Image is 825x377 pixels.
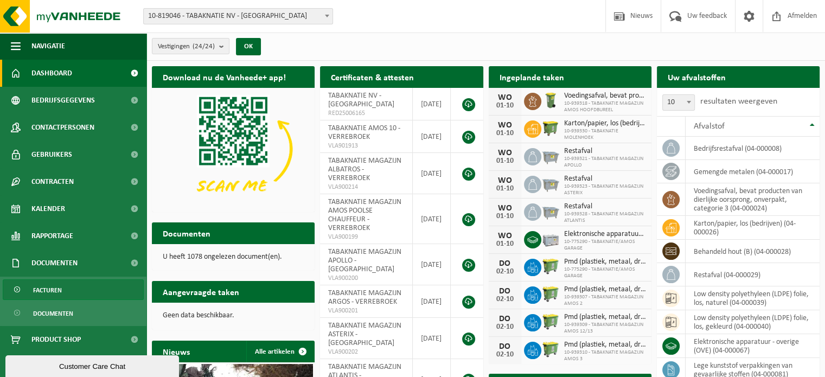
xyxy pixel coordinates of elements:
span: TABAKNATIE MAGAZIJN ARGOS - VERREBROEK [328,289,401,306]
a: Alle artikelen [246,341,314,362]
h2: Certificaten & attesten [320,66,425,87]
div: 01-10 [494,157,516,165]
span: 10-939309 - TABAKNATIE MAGAZIJN AMOS 12/13 [564,322,646,335]
span: VLA900200 [328,274,404,283]
img: WB-0660-HPE-GN-50 [541,257,560,276]
img: WB-2500-GAL-GY-01 [541,174,560,193]
span: Facturen [33,280,62,301]
h2: Ingeplande taken [489,66,575,87]
button: OK [236,38,261,55]
span: Rapportage [31,222,73,250]
div: WO [494,176,516,185]
td: [DATE] [413,120,451,153]
img: WB-2500-GAL-GY-01 [541,202,560,220]
span: Gebruikers [31,141,72,168]
div: DO [494,287,516,296]
span: 10-775290 - TABAKNATIE/AMOS GARAGE [564,239,646,252]
span: 10-939323 - TABAKNATIE MAGAZIJN ASTERIX [564,183,646,196]
span: Kalender [31,195,65,222]
div: WO [494,232,516,240]
p: Geen data beschikbaar. [163,312,304,320]
div: WO [494,93,516,102]
span: Pmd (plastiek, metaal, drankkartons) (bedrijven) [564,313,646,322]
div: 01-10 [494,102,516,110]
span: VLA901913 [328,142,404,150]
span: VLA900202 [328,348,404,356]
span: 10-819046 - TABAKNATIE NV - ANTWERPEN [143,8,333,24]
h2: Nieuws [152,341,201,362]
div: WO [494,149,516,157]
span: 10-939330 - TABAKNATIE MOLENHOEK [564,128,646,141]
count: (24/24) [193,43,215,50]
span: Bedrijfsgegevens [31,87,95,114]
div: 02-10 [494,296,516,303]
div: DO [494,342,516,351]
span: VLA900201 [328,306,404,315]
div: 01-10 [494,185,516,193]
div: 02-10 [494,268,516,276]
span: Restafval [564,147,646,156]
img: WB-0660-HPE-GN-50 [541,340,560,359]
span: Restafval [564,175,646,183]
td: karton/papier, los (bedrijven) (04-000026) [686,216,820,240]
span: Pmd (plastiek, metaal, drankkartons) (bedrijven) [564,341,646,349]
td: low density polyethyleen (LDPE) folie, los, naturel (04-000039) [686,286,820,310]
button: Vestigingen(24/24) [152,38,229,54]
span: Product Shop [31,326,81,353]
span: TABAKNATIE MAGAZIJN ASTERIX - [GEOGRAPHIC_DATA] [328,322,401,347]
img: WB-2500-GAL-GY-01 [541,146,560,165]
span: Karton/papier, los (bedrijven) [564,119,646,128]
span: TABAKNATIE AMOS 10 - VERREBROEK [328,124,400,141]
td: low density polyethyleen (LDPE) folie, los, gekleurd (04-000040) [686,310,820,334]
a: Documenten [3,303,144,323]
td: bedrijfsrestafval (04-000008) [686,137,820,160]
span: 10-939318 - TABAKNATIE MAGAZIJN AMOS HOOFDBUREEL [564,100,646,113]
span: Pmd (plastiek, metaal, drankkartons) (bedrijven) [564,285,646,294]
a: Facturen [3,279,144,300]
span: RED25006165 [328,109,404,118]
td: voedingsafval, bevat producten van dierlijke oorsprong, onverpakt, categorie 3 (04-000024) [686,183,820,216]
div: WO [494,204,516,213]
span: Documenten [31,250,78,277]
td: [DATE] [413,285,451,318]
td: gemengde metalen (04-000017) [686,160,820,183]
td: [DATE] [413,88,451,120]
td: [DATE] [413,194,451,244]
span: 10-939321 - TABAKNATIE MAGAZIJN APOLLO [564,156,646,169]
img: WB-1100-HPE-GN-50 [541,119,560,137]
h2: Aangevraagde taken [152,281,250,302]
h2: Uw afvalstoffen [657,66,737,87]
span: 10 [663,95,694,110]
span: Voedingsafval, bevat producten van dierlijke oorsprong, onverpakt, categorie 3 [564,92,646,100]
span: Dashboard [31,60,72,87]
span: 10-939310 - TABAKNATIE MAGAZIJN AMOS 3 [564,349,646,362]
p: U heeft 1078 ongelezen document(en). [163,253,304,261]
span: Elektronische apparatuur - overige (ove) [564,230,646,239]
div: WO [494,121,516,130]
label: resultaten weergeven [700,97,777,106]
div: 02-10 [494,351,516,359]
div: DO [494,259,516,268]
td: [DATE] [413,244,451,285]
span: 10-775290 - TABAKNATIE/AMOS GARAGE [564,266,646,279]
span: TABAKNATIE MAGAZIJN AMOS POOLSE CHAUFFEUR - VERREBROEK [328,198,401,232]
img: PB-LB-0680-HPE-GY-11 [541,229,560,248]
div: DO [494,315,516,323]
span: Restafval [564,202,646,211]
td: behandeld hout (B) (04-000028) [686,240,820,263]
td: elektronische apparatuur - overige (OVE) (04-000067) [686,334,820,358]
span: Pmd (plastiek, metaal, drankkartons) (bedrijven) [564,258,646,266]
span: 10-939307 - TABAKNATIE MAGAZIJN AMOS 2 [564,294,646,307]
span: 10-819046 - TABAKNATIE NV - ANTWERPEN [144,9,332,24]
h2: Documenten [152,222,221,244]
span: Vestigingen [158,39,215,55]
span: Afvalstof [694,122,725,131]
img: WB-0140-HPE-GN-50 [541,91,560,110]
img: WB-0660-HPE-GN-50 [541,285,560,303]
td: [DATE] [413,153,451,194]
td: restafval (04-000029) [686,263,820,286]
span: TABAKNATIE MAGAZIJN ALBATROS - VERREBROEK [328,157,401,182]
div: 02-10 [494,323,516,331]
span: VLA900199 [328,233,404,241]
